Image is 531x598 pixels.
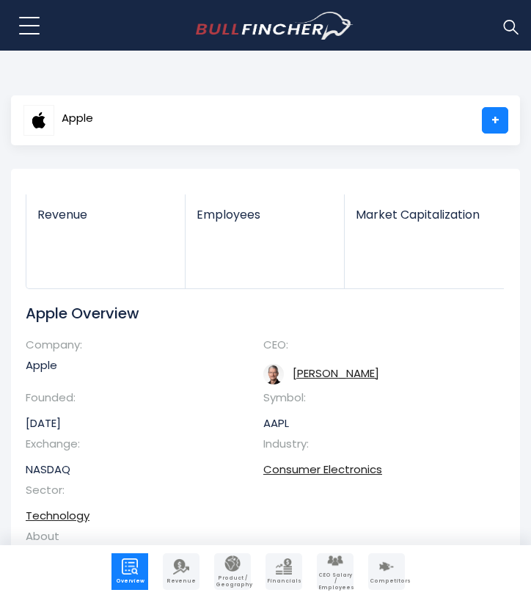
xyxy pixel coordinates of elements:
[26,456,246,483] td: NASDAQ
[370,578,403,584] span: Competitors
[26,437,106,457] th: Exchange:
[186,194,344,239] a: Employees
[368,553,405,590] a: Company Competitors
[263,437,344,457] th: Industry:
[267,578,301,584] span: Financials
[26,410,246,437] td: [DATE]
[37,208,174,222] span: Revenue
[216,575,249,588] span: Product / Geography
[26,483,106,503] th: Sector:
[23,107,94,134] a: Apple
[26,508,89,523] a: Technology
[111,553,148,590] a: Company Overview
[26,390,106,411] th: Founded:
[26,338,106,358] th: Company:
[482,107,508,134] a: +
[197,208,333,222] span: Employees
[163,553,199,590] a: Company Revenue
[263,462,382,477] a: Consumer Electronics
[263,410,483,437] td: AAPL
[263,390,344,411] th: Symbol:
[164,578,198,584] span: Revenue
[356,208,493,222] span: Market Capitalization
[26,529,483,544] th: About
[265,553,302,590] a: Company Financials
[196,12,354,40] img: bullfincher logo
[196,12,354,40] a: Go to homepage
[345,194,504,239] a: Market Capitalization
[293,365,379,381] a: ceo
[26,194,185,239] a: Revenue
[26,304,483,323] h1: Apple Overview
[263,364,284,384] img: tim-cook.jpg
[62,112,93,125] span: Apple
[214,553,251,590] a: Company Product/Geography
[317,553,354,590] a: Company Employees
[26,358,246,379] td: Apple
[113,578,147,584] span: Overview
[263,338,344,358] th: CEO:
[318,572,352,591] span: CEO Salary / Employees
[23,105,54,136] img: AAPL logo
